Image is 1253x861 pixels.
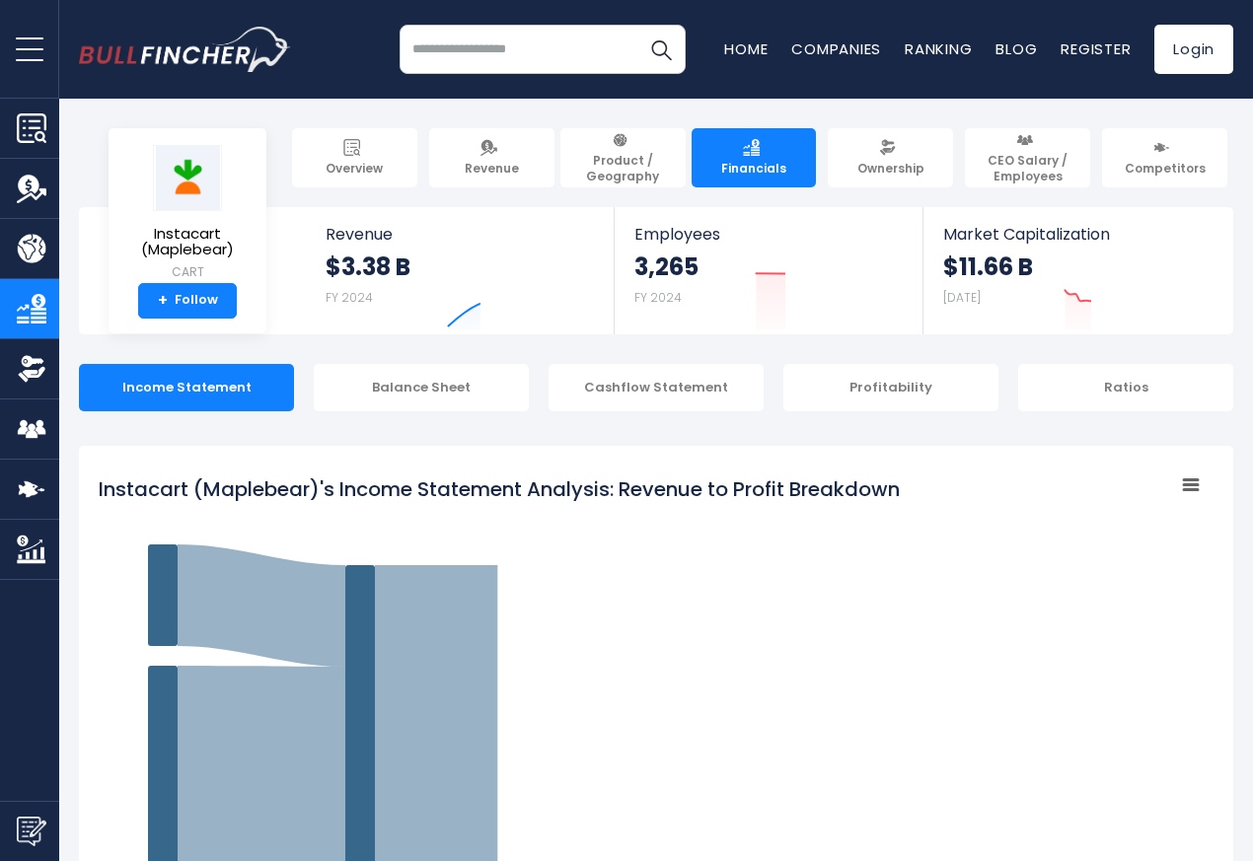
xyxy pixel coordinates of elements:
[79,364,294,411] div: Income Statement
[943,289,981,306] small: [DATE]
[560,128,686,187] a: Product / Geography
[1125,161,1206,177] span: Competitors
[326,225,595,244] span: Revenue
[17,354,46,384] img: Ownership
[326,251,410,282] strong: $3.38 B
[79,27,291,72] img: bullfincher logo
[306,207,615,334] a: Revenue $3.38 B FY 2024
[549,364,764,411] div: Cashflow Statement
[634,225,902,244] span: Employees
[634,289,682,306] small: FY 2024
[1018,364,1233,411] div: Ratios
[943,225,1212,244] span: Market Capitalization
[791,38,881,59] a: Companies
[943,251,1033,282] strong: $11.66 B
[828,128,953,187] a: Ownership
[857,161,924,177] span: Ownership
[138,283,237,319] a: +Follow
[995,38,1037,59] a: Blog
[615,207,921,334] a: Employees 3,265 FY 2024
[692,128,817,187] a: Financials
[124,226,251,258] span: Instacart (Maplebear)
[326,289,373,306] small: FY 2024
[974,153,1081,183] span: CEO Salary / Employees
[465,161,519,177] span: Revenue
[123,144,252,283] a: Instacart (Maplebear) CART
[905,38,972,59] a: Ranking
[965,128,1090,187] a: CEO Salary / Employees
[79,27,291,72] a: Go to homepage
[99,475,900,503] tspan: Instacart (Maplebear)'s Income Statement Analysis: Revenue to Profit Breakdown
[569,153,677,183] span: Product / Geography
[636,25,686,74] button: Search
[724,38,768,59] a: Home
[923,207,1231,334] a: Market Capitalization $11.66 B [DATE]
[124,263,251,281] small: CART
[634,251,699,282] strong: 3,265
[292,128,417,187] a: Overview
[1102,128,1227,187] a: Competitors
[326,161,383,177] span: Overview
[158,292,168,310] strong: +
[1154,25,1233,74] a: Login
[721,161,786,177] span: Financials
[1061,38,1131,59] a: Register
[783,364,998,411] div: Profitability
[314,364,529,411] div: Balance Sheet
[429,128,554,187] a: Revenue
